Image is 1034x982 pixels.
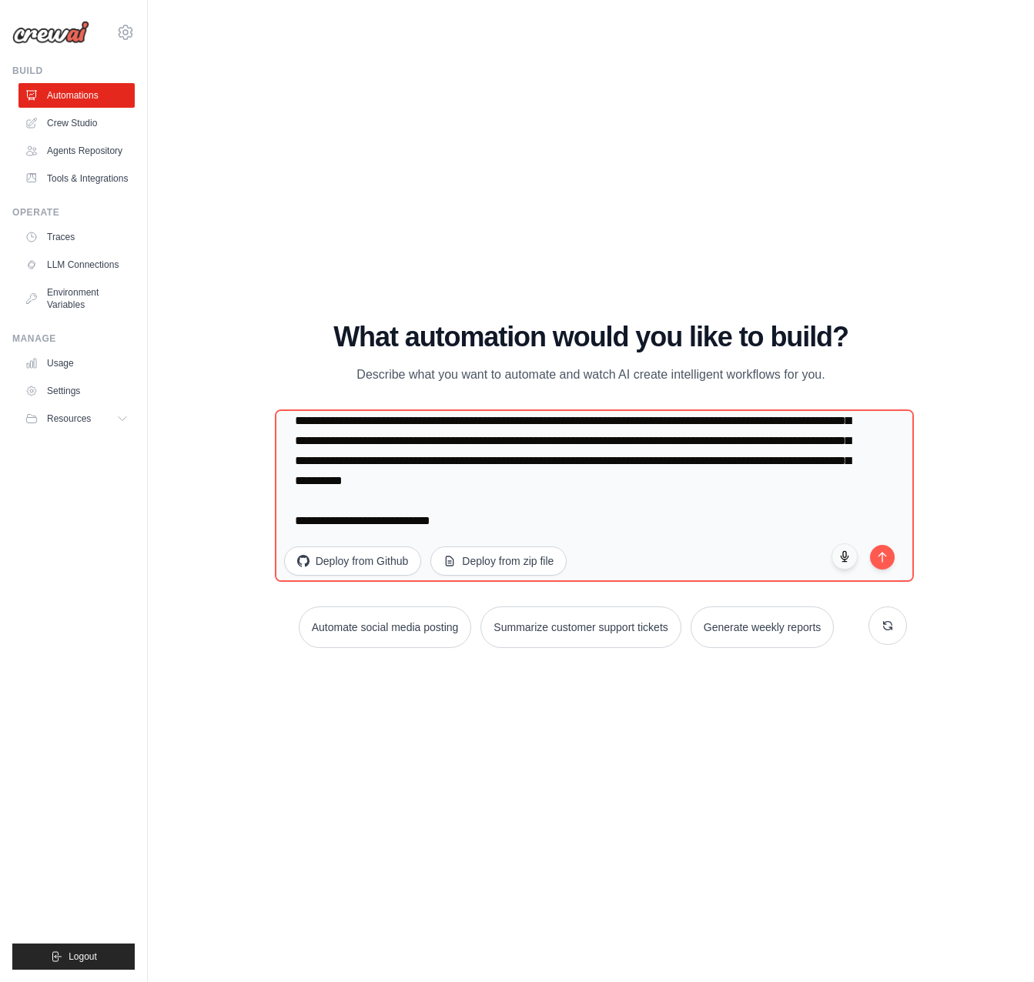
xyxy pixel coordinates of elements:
a: Usage [18,351,135,376]
p: Describe what you want to automate and watch AI create intelligent workflows for you. [333,365,850,385]
button: Resources [18,406,135,431]
div: Operate [12,206,135,219]
button: Summarize customer support tickets [480,606,681,648]
a: Crew Studio [18,111,135,135]
span: Logout [69,950,97,963]
button: Deploy from zip file [430,546,567,576]
h1: What automation would you like to build? [275,322,908,352]
a: Environment Variables [18,280,135,317]
button: Deploy from Github [284,546,422,576]
span: Resources [47,413,91,425]
button: Logout [12,944,135,970]
button: Automate social media posting [299,606,472,648]
a: Automations [18,83,135,108]
a: Traces [18,225,135,249]
a: Tools & Integrations [18,166,135,191]
div: Build [12,65,135,77]
a: Settings [18,379,135,403]
img: Logo [12,21,89,44]
button: Generate weekly reports [691,606,835,648]
a: Agents Repository [18,139,135,163]
div: Manage [12,332,135,345]
a: LLM Connections [18,252,135,277]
